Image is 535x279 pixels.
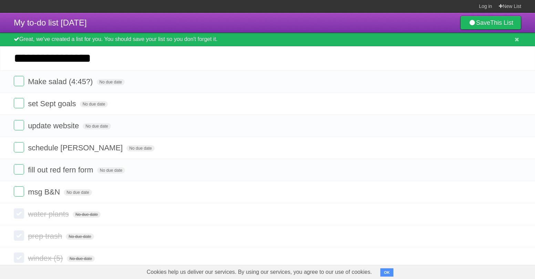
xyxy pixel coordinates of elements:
[97,79,125,85] span: No due date
[14,252,24,263] label: Done
[380,268,394,277] button: OK
[140,265,379,279] span: Cookies help us deliver our services. By using our services, you agree to our use of cookies.
[14,164,24,175] label: Done
[460,16,521,30] a: SaveThis List
[28,99,78,108] span: set Sept goals
[66,233,94,240] span: No due date
[14,208,24,219] label: Done
[28,188,62,196] span: msg B&N
[14,18,87,27] span: My to-do list [DATE]
[14,142,24,152] label: Done
[28,210,71,218] span: water plants
[28,232,64,240] span: prep trash
[14,120,24,130] label: Done
[80,101,108,107] span: No due date
[14,76,24,86] label: Done
[28,166,95,174] span: fill out red fern form
[14,230,24,241] label: Done
[83,123,111,129] span: No due date
[126,145,154,151] span: No due date
[14,98,24,108] label: Done
[28,143,124,152] span: schedule [PERSON_NAME]
[28,77,94,86] span: Make salad (4:45?)
[490,19,513,26] b: This List
[67,256,95,262] span: No due date
[97,167,125,173] span: No due date
[14,186,24,197] label: Done
[28,121,81,130] span: update website
[73,211,101,218] span: No due date
[28,254,64,262] span: windex (5)
[64,189,92,196] span: No due date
